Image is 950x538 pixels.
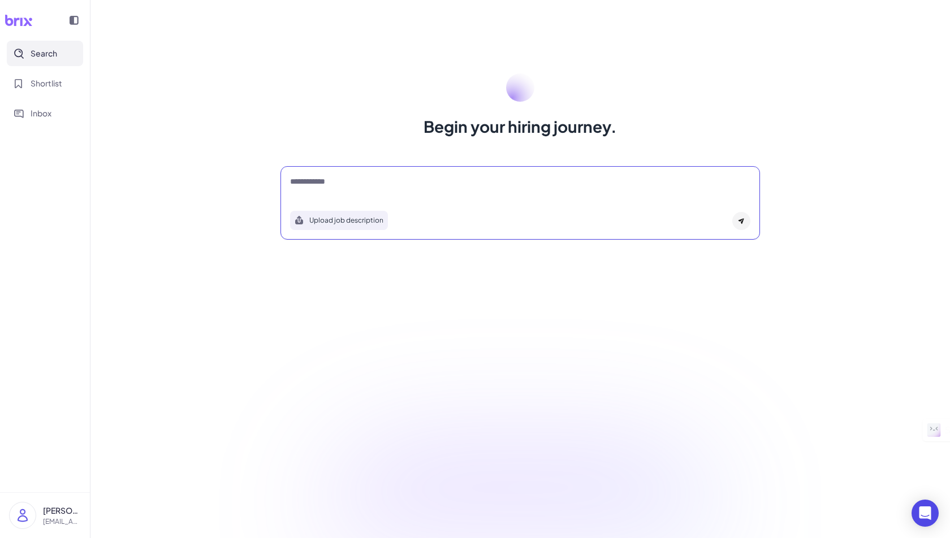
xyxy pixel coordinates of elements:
button: Search using job description [290,211,388,230]
p: [EMAIL_ADDRESS][DOMAIN_NAME] [43,517,81,527]
span: Search [31,47,57,59]
span: Inbox [31,107,51,119]
button: Inbox [7,101,83,126]
img: user_logo.png [10,502,36,528]
button: Search [7,41,83,66]
p: [PERSON_NAME] [43,505,81,517]
h1: Begin your hiring journey. [424,115,617,138]
button: Shortlist [7,71,83,96]
span: Shortlist [31,77,62,89]
div: Open Intercom Messenger [912,500,939,527]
